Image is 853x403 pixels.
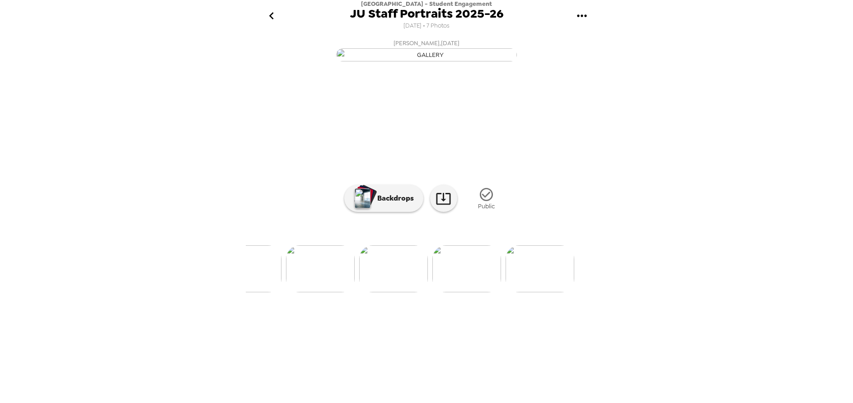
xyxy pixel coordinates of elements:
[213,245,281,292] img: gallery
[336,48,517,61] img: gallery
[350,8,503,20] span: JU Staff Portraits 2025-26
[567,1,596,31] button: gallery menu
[257,1,286,31] button: go back
[373,193,414,204] p: Backdrops
[432,245,501,292] img: gallery
[344,185,423,212] button: Backdrops
[464,182,509,216] button: Public
[394,38,459,48] span: [PERSON_NAME] , [DATE]
[506,245,574,292] img: gallery
[246,35,607,64] button: [PERSON_NAME],[DATE]
[359,245,428,292] img: gallery
[286,245,355,292] img: gallery
[478,202,495,210] span: Public
[403,20,450,32] span: [DATE] • 7 Photos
